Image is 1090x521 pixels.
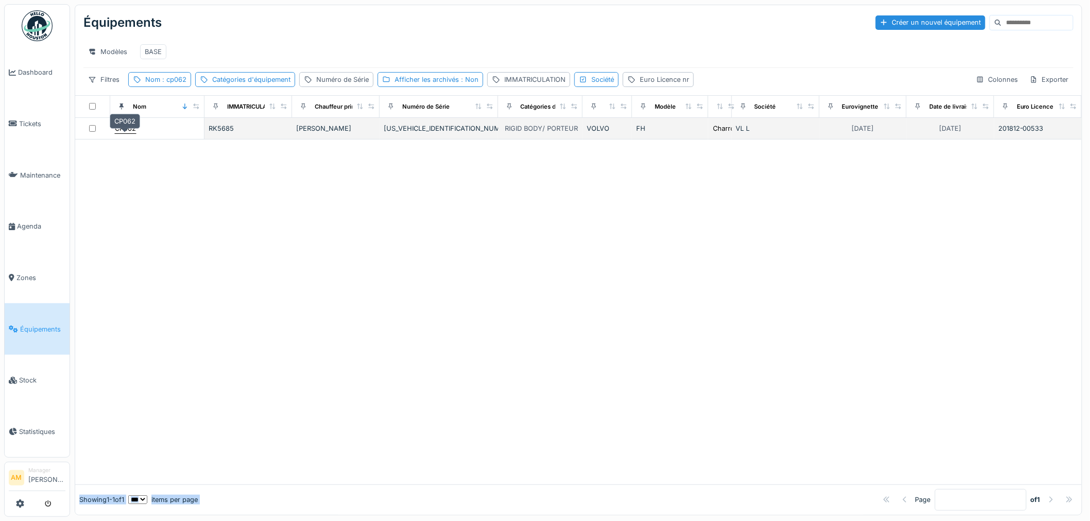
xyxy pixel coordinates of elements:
div: Colonnes [972,72,1023,87]
span: Agenda [17,221,65,231]
li: AM [9,470,24,485]
div: Société [591,75,614,84]
div: Société [755,102,776,111]
div: Euro Licence nr [640,75,689,84]
div: Charroi [713,124,736,133]
a: Stock [5,355,70,406]
div: Modèles [83,44,132,59]
div: VOLVO [587,124,628,133]
li: [PERSON_NAME] [28,466,65,489]
div: Afficher les archivés [395,75,479,84]
div: Page [915,495,931,505]
a: Équipements [5,303,70,355]
div: Eurovignette valide jusque [842,102,918,111]
img: Badge_color-CXgf-gQk.svg [22,10,53,41]
div: BASE [145,47,162,57]
div: Modèle [655,102,676,111]
div: Exporter [1025,72,1074,87]
div: Catégories d'équipement [521,102,592,111]
div: 201812-00533 [998,124,1078,133]
span: Dashboard [18,67,65,77]
div: CP062 [110,114,140,129]
div: Manager [28,466,65,474]
div: VL L [736,124,815,133]
a: AM Manager[PERSON_NAME] [9,466,65,491]
a: Maintenance [5,149,70,201]
div: Créer un nouvel équipement [876,15,985,29]
span: Équipements [20,324,65,334]
div: Numéro de Série [316,75,369,84]
strong: of 1 [1031,495,1041,505]
a: Statistiques [5,406,70,458]
a: Dashboard [5,47,70,98]
a: Agenda [5,201,70,252]
span: Stock [19,375,65,385]
div: Date de livraison effective [929,102,1003,111]
div: Euro Licence nr [1017,102,1061,111]
span: Statistiques [19,427,65,437]
div: Catégories d'équipement [212,75,291,84]
div: RIGID BODY/ PORTEUR / CAMION [505,124,612,133]
div: [DATE] [852,124,874,133]
a: Tickets [5,98,70,150]
div: Chauffeur principal [315,102,368,111]
span: Maintenance [20,170,65,180]
div: Showing 1 - 1 of 1 [79,495,124,505]
div: Équipements [83,9,162,36]
div: FH [636,124,704,133]
div: RK5685 [209,124,288,133]
div: [PERSON_NAME] [296,124,376,133]
div: Nom [145,75,186,84]
div: items per page [128,495,198,505]
span: Zones [16,273,65,283]
div: [US_VEHICLE_IDENTIFICATION_NUMBER] [384,124,494,133]
a: Zones [5,252,70,304]
div: Filtres [83,72,124,87]
span: : Non [459,76,479,83]
span: Tickets [19,119,65,129]
div: IMMATRICULATION [227,102,281,111]
div: Nom [133,102,146,111]
div: [DATE] [940,124,962,133]
div: IMMATRICULATION [504,75,566,84]
div: Numéro de Série [402,102,450,111]
span: : cp062 [160,76,186,83]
